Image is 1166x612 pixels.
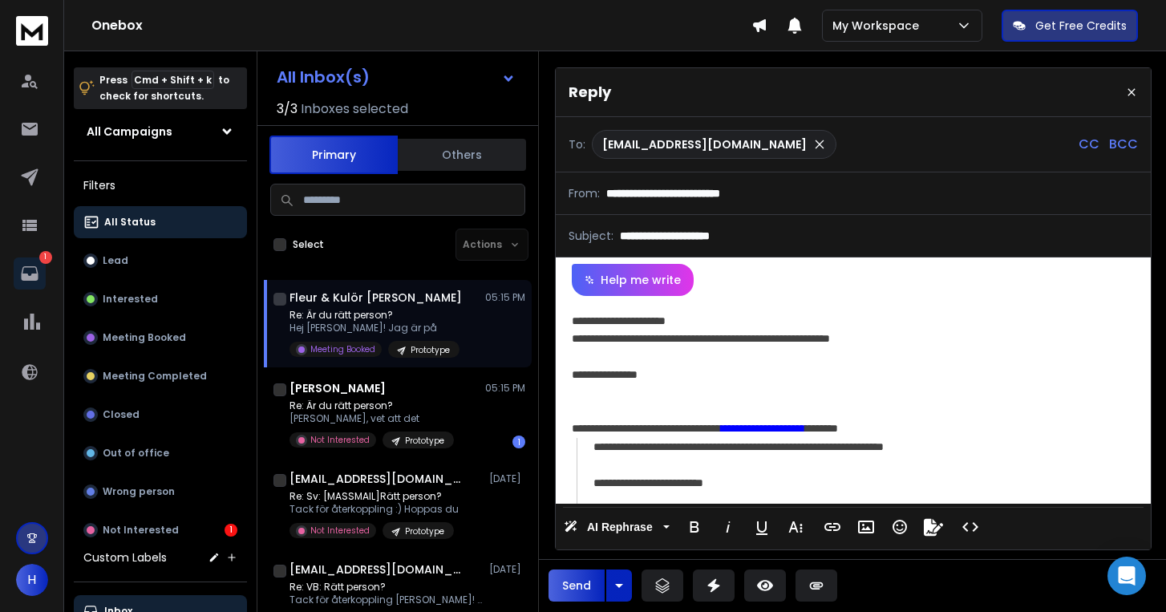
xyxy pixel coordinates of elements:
button: Others [398,137,526,172]
p: Press to check for shortcuts. [99,72,229,104]
div: 1 [512,436,525,448]
img: logo [16,16,48,46]
button: Emoticons [885,511,915,543]
span: Cmd + Shift + k [132,71,214,89]
h1: [PERSON_NAME] [289,380,386,396]
span: 3 / 3 [277,99,298,119]
p: [DATE] [489,563,525,576]
p: 05:15 PM [485,382,525,395]
h1: Fleur & Kulör [PERSON_NAME] [289,290,462,306]
button: Insert Link (⌘K) [817,511,848,543]
p: CC [1079,135,1099,154]
button: Lead [74,245,247,277]
p: Out of office [103,447,169,460]
p: Prototype [405,435,444,447]
h3: Filters [74,174,247,197]
p: Lead [103,254,128,267]
p: Prototype [411,344,450,356]
p: Not Interested [310,434,370,446]
p: To: [569,136,585,152]
button: Primary [269,136,398,174]
h1: [EMAIL_ADDRESS][DOMAIN_NAME] [289,561,466,578]
p: Re: Sv: [MASSMAIL]Rätt person? [289,490,459,503]
button: Code View [955,511,986,543]
p: My Workspace [832,18,925,34]
p: Tack för återkoppling [PERSON_NAME]! Vi finns [289,594,482,606]
p: From: [569,185,600,201]
button: Out of office [74,437,247,469]
button: Wrong person [74,476,247,508]
p: [PERSON_NAME], vet att det [289,412,454,425]
p: Not Interested [310,525,370,537]
button: More Text [780,511,811,543]
p: Subject: [569,228,613,244]
button: Italic (⌘I) [713,511,743,543]
div: 1 [225,524,237,537]
button: H [16,564,48,596]
button: Meeting Booked [74,322,247,354]
button: Send [549,569,605,602]
button: Not Interested1 [74,514,247,546]
p: Meeting Completed [103,370,207,383]
button: Closed [74,399,247,431]
button: Interested [74,283,247,315]
p: Closed [103,408,140,421]
p: [EMAIL_ADDRESS][DOMAIN_NAME] [602,136,807,152]
h1: All Inbox(s) [277,69,370,85]
p: All Status [104,216,156,229]
p: Reply [569,81,611,103]
button: Signature [918,511,949,543]
div: Open Intercom Messenger [1107,557,1146,595]
button: Bold (⌘B) [679,511,710,543]
h1: All Campaigns [87,124,172,140]
label: Select [293,238,324,251]
button: Insert Image (⌘P) [851,511,881,543]
button: Help me write [572,264,694,296]
p: Meeting Booked [103,331,186,344]
p: Re: Är du rätt person? [289,399,454,412]
button: AI Rephrase [561,511,673,543]
p: Meeting Booked [310,343,375,355]
span: AI Rephrase [584,521,656,534]
button: All Campaigns [74,116,247,148]
p: BCC [1109,135,1138,154]
p: Get Free Credits [1035,18,1127,34]
p: Wrong person [103,485,175,498]
h1: Onebox [91,16,751,35]
p: Tack för återkoppling :) Hoppas du [289,503,459,516]
h3: Inboxes selected [301,99,408,119]
p: 1 [39,251,52,264]
p: Interested [103,293,158,306]
button: Meeting Completed [74,360,247,392]
button: All Status [74,206,247,238]
p: Not Interested [103,524,179,537]
p: Re: Är du rätt person? [289,309,460,322]
a: 1 [14,257,46,290]
p: Hej [PERSON_NAME]! Jag är på [289,322,460,334]
button: All Inbox(s) [264,61,528,93]
p: 05:15 PM [485,291,525,304]
p: [DATE] [489,472,525,485]
button: Get Free Credits [1002,10,1138,42]
h3: Custom Labels [83,549,167,565]
h1: [EMAIL_ADDRESS][DOMAIN_NAME] [289,471,466,487]
button: Underline (⌘U) [747,511,777,543]
p: Prototype [405,525,444,537]
p: Re: VB: Rätt person? [289,581,482,594]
